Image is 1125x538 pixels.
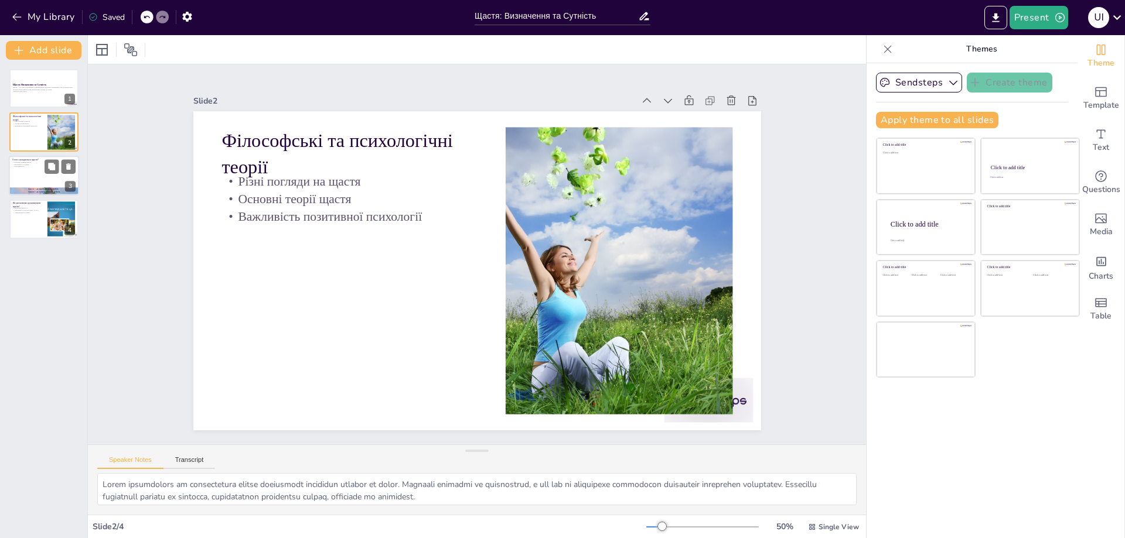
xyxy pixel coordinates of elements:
div: Layout [93,40,111,59]
textarea: Lorem ipsumdolors am consectetura elitse doeiusmodt incididun utlabor et dolor. Magnaali enimadmi... [97,473,857,505]
p: Щастя — це одне з найглибших і найбажаніших людських переживань. Ми дослідимо його складові, філо... [13,87,75,91]
div: Add text boxes [1078,119,1124,162]
div: Click to add body [891,239,964,241]
div: Get real-time input from your audience [1078,162,1124,204]
p: Важливість стосунків [12,163,76,166]
div: Change the overall theme [1078,35,1124,77]
div: 4 [9,200,79,238]
p: Основні теорії щастя [13,122,44,125]
p: З чого складається щастя? [12,157,76,161]
p: Themes [897,35,1066,63]
p: Роль вдячності [12,165,76,167]
div: Add images, graphics, shapes or video [1078,204,1124,246]
span: Media [1090,225,1113,238]
div: 1 [64,94,75,104]
span: Questions [1082,183,1120,196]
div: 4 [64,225,75,235]
div: Click to add title [987,204,1071,208]
button: U I [1088,6,1109,29]
div: Saved [88,12,125,23]
div: Click to add text [912,274,938,277]
p: Усвідомленість в житті [13,211,44,214]
p: Філософські та психологічні теорії [13,115,44,121]
button: Export to PowerPoint [984,6,1007,29]
button: Present [1010,6,1068,29]
input: Insert title [475,8,638,25]
div: 2 [64,138,75,148]
p: Важливість позитивної психології [255,108,496,228]
button: Transcript [163,456,216,469]
button: Add slide [6,41,81,60]
button: Speaker Notes [97,456,163,469]
button: Duplicate Slide [45,159,59,173]
p: Різні погляди на щастя [13,120,44,122]
strong: Щастя: Визначення та Сутність [13,84,46,86]
div: 3 [9,156,79,196]
div: Click to add text [883,152,967,155]
p: Ключові елементи щастя [12,161,76,163]
div: Slide 2 / 4 [93,521,646,532]
button: My Library [9,8,80,26]
span: Table [1090,310,1112,323]
div: 2 [9,112,79,151]
div: Click to add title [883,265,967,269]
div: Add charts and graphs [1078,246,1124,288]
p: Важливість позитивної психології [13,124,44,126]
p: Як ми можемо культивувати щастя? [13,201,44,208]
p: Різні погляди на щастя [270,76,510,196]
p: Основні теорії щастя [262,92,503,211]
span: Position [124,43,138,57]
div: Add a table [1078,288,1124,330]
div: 1 [9,69,79,108]
button: Sendsteps [876,73,962,92]
p: Generated with [URL] [13,91,75,93]
div: Click to add text [940,274,967,277]
span: Theme [1087,57,1114,70]
span: Template [1083,99,1119,112]
div: Add ready made slides [1078,77,1124,119]
div: U I [1088,7,1109,28]
div: Click to add text [987,274,1024,277]
span: Text [1093,141,1109,154]
p: Інвестиції в [GEOGRAPHIC_DATA] [13,210,44,212]
p: Практика вдячності [13,207,44,210]
button: Create theme [967,73,1052,92]
button: Delete Slide [62,159,76,173]
span: Charts [1089,270,1113,283]
span: Single View [819,522,859,532]
div: Click to add title [987,265,1071,269]
div: Click to add title [883,143,967,147]
div: 50 % [771,521,799,532]
div: Click to add text [990,176,1068,179]
div: 3 [65,181,76,191]
button: Apply theme to all slides [876,112,998,128]
p: Філософські та психологічні теорії [274,35,529,186]
div: Click to add title [991,165,1069,170]
div: Click to add text [883,274,909,277]
div: Click to add title [891,220,966,228]
div: Click to add text [1033,274,1070,277]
